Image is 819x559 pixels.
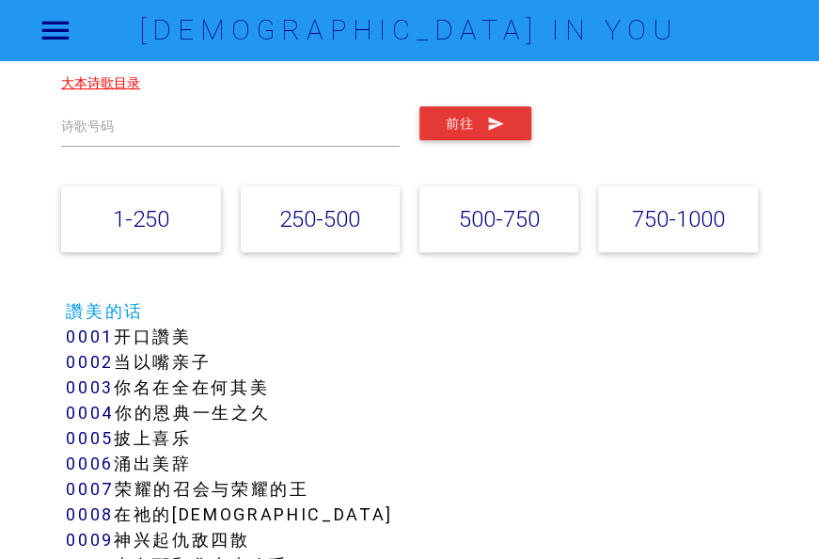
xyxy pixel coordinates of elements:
a: 0006 [66,453,114,474]
button: 前往 [419,106,531,140]
a: 0008 [66,503,114,525]
a: 讚美的话 [66,300,144,322]
a: 250-500 [279,205,360,232]
a: 500-750 [459,205,540,232]
a: 0007 [66,478,115,500]
a: 0002 [66,351,114,373]
a: 0001 [66,326,114,347]
a: 1-250 [113,205,169,232]
a: 0005 [66,427,114,449]
a: 750-1000 [631,205,724,232]
a: 0003 [66,376,114,398]
iframe: Chat [739,474,805,545]
label: 诗歌号码 [61,117,114,136]
a: 0009 [66,529,114,551]
a: 0004 [66,402,115,423]
a: 大本诗歌目录 [61,74,140,91]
